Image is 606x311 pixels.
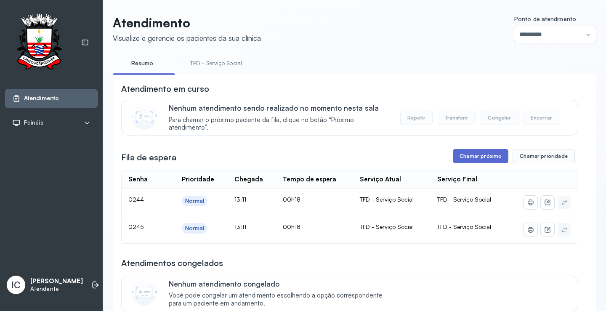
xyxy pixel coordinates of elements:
[30,277,83,285] p: [PERSON_NAME]
[121,83,209,95] h3: Atendimento em curso
[438,111,476,125] button: Transferir
[524,111,559,125] button: Encerrar
[360,175,401,183] div: Serviço Atual
[360,196,424,203] div: TFD - Serviço Social
[437,223,491,230] span: TFD - Serviço Social
[132,104,157,130] img: Imagem de CalloutCard
[182,56,250,70] a: TFD - Serviço Social
[121,257,223,269] h3: Atendimentos congelados
[113,56,172,70] a: Resumo
[185,225,205,232] div: Normal
[400,111,433,125] button: Repetir
[169,104,391,112] p: Nenhum atendimento sendo realizado no momento nesta sala
[182,175,214,183] div: Prioridade
[12,94,90,103] a: Atendimento
[132,280,157,305] img: Imagem de CalloutCard
[169,116,391,132] span: Para chamar o próximo paciente da fila, clique no botão “Próximo atendimento”.
[128,196,144,203] span: 0244
[185,197,205,205] div: Normal
[113,15,261,30] p: Atendimento
[24,95,59,102] span: Atendimento
[128,223,144,230] span: 0245
[234,223,246,230] span: 13:11
[360,223,424,231] div: TFD - Serviço Social
[283,223,300,230] span: 00h18
[30,285,83,292] p: Atendente
[169,279,391,288] p: Nenhum atendimento congelado
[513,149,575,163] button: Chamar prioridade
[9,13,69,72] img: Logotipo do estabelecimento
[24,119,43,126] span: Painéis
[121,152,176,163] h3: Fila de espera
[169,292,391,308] span: Você pode congelar um atendimento escolhendo a opção correspondente para um paciente em andamento.
[283,175,336,183] div: Tempo de espera
[437,196,491,203] span: TFD - Serviço Social
[514,15,576,22] span: Ponto de atendimento
[283,196,300,203] span: 00h18
[234,196,246,203] span: 13:11
[113,34,261,43] div: Visualize e gerencie os pacientes da sua clínica
[481,111,518,125] button: Congelar
[234,175,263,183] div: Chegada
[128,175,148,183] div: Senha
[453,149,508,163] button: Chamar próximo
[437,175,477,183] div: Serviço Final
